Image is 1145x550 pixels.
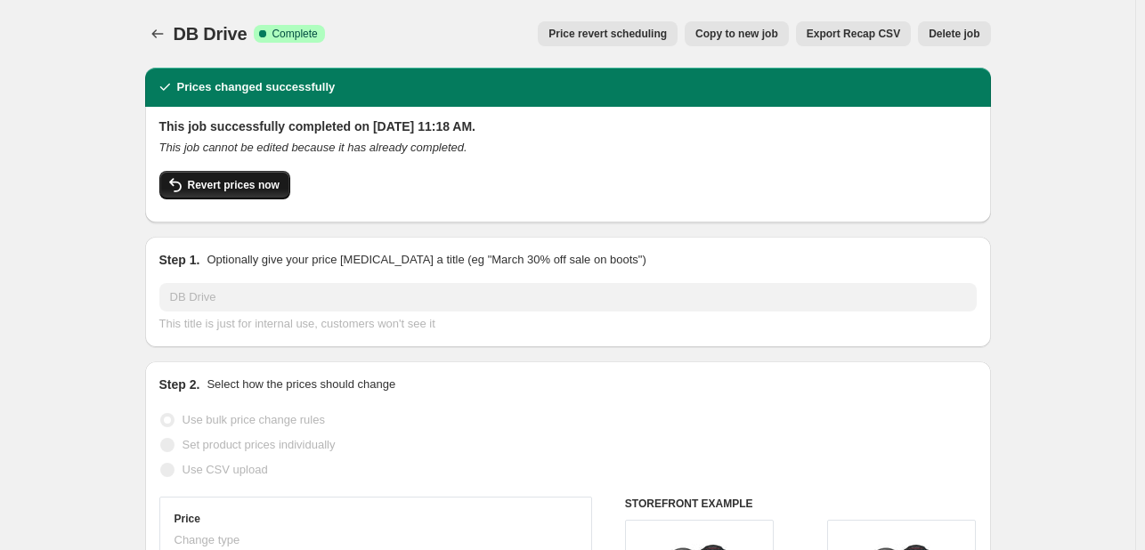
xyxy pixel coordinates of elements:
[538,21,678,46] button: Price revert scheduling
[177,78,336,96] h2: Prices changed successfully
[159,171,290,199] button: Revert prices now
[175,533,240,546] span: Change type
[159,317,435,330] span: This title is just for internal use, customers won't see it
[625,497,977,511] h6: STOREFRONT EXAMPLE
[807,27,900,41] span: Export Recap CSV
[796,21,911,46] button: Export Recap CSV
[159,117,977,135] h2: This job successfully completed on [DATE] 11:18 AM.
[174,24,248,44] span: DB Drive
[188,178,280,192] span: Revert prices now
[159,251,200,269] h2: Step 1.
[685,21,789,46] button: Copy to new job
[929,27,979,41] span: Delete job
[695,27,778,41] span: Copy to new job
[272,27,317,41] span: Complete
[183,463,268,476] span: Use CSV upload
[159,141,467,154] i: This job cannot be edited because it has already completed.
[145,21,170,46] button: Price change jobs
[918,21,990,46] button: Delete job
[159,283,977,311] input: 30% off holiday sale
[175,512,200,526] h3: Price
[183,438,336,451] span: Set product prices individually
[159,376,200,393] h2: Step 2.
[548,27,667,41] span: Price revert scheduling
[207,251,646,269] p: Optionally give your price [MEDICAL_DATA] a title (eg "March 30% off sale on boots")
[207,376,395,393] p: Select how the prices should change
[183,413,325,426] span: Use bulk price change rules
